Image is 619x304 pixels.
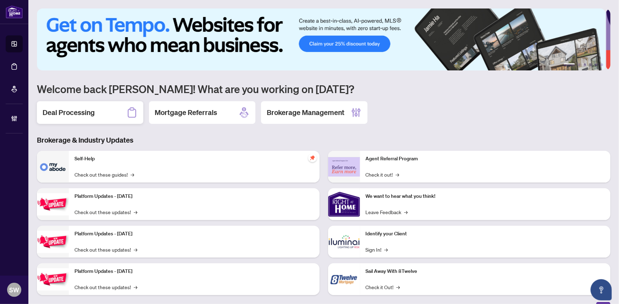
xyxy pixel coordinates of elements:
[6,5,23,18] img: logo
[134,208,137,216] span: →
[37,231,69,253] img: Platform Updates - July 8, 2025
[74,246,137,253] a: Check out these updates!→
[404,208,408,216] span: →
[397,283,400,291] span: →
[578,63,581,66] button: 2
[74,193,314,200] p: Platform Updates - [DATE]
[589,63,592,66] button: 4
[366,283,400,291] a: Check it Out!→
[155,108,217,117] h2: Mortgage Referrals
[74,155,314,163] p: Self-Help
[134,246,137,253] span: →
[308,154,317,162] span: pushpin
[564,63,575,66] button: 1
[74,268,314,275] p: Platform Updates - [DATE]
[366,246,388,253] a: Sign In!→
[131,171,134,178] span: →
[328,157,360,177] img: Agent Referral Program
[328,188,360,220] img: We want to hear what you think!
[366,208,408,216] a: Leave Feedback→
[9,285,19,295] span: SW
[385,246,388,253] span: →
[37,82,610,96] h1: Welcome back [PERSON_NAME]! What are you working on [DATE]?
[43,108,95,117] h2: Deal Processing
[134,283,137,291] span: →
[37,193,69,216] img: Platform Updates - July 21, 2025
[601,63,603,66] button: 6
[366,193,605,200] p: We want to hear what you think!
[37,268,69,291] img: Platform Updates - June 23, 2025
[366,171,399,178] a: Check it out!→
[267,108,344,117] h2: Brokerage Management
[591,279,612,300] button: Open asap
[74,230,314,238] p: Platform Updates - [DATE]
[366,268,605,275] p: Sail Away With 8Twelve
[74,283,137,291] a: Check out these updates!→
[396,171,399,178] span: →
[74,171,134,178] a: Check out these guides!→
[37,8,606,70] img: Slide 0
[328,226,360,258] img: Identify your Client
[366,155,605,163] p: Agent Referral Program
[37,135,610,145] h3: Brokerage & Industry Updates
[584,63,586,66] button: 3
[366,230,605,238] p: Identify your Client
[595,63,598,66] button: 5
[328,263,360,295] img: Sail Away With 8Twelve
[74,208,137,216] a: Check out these updates!→
[37,151,69,183] img: Self-Help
